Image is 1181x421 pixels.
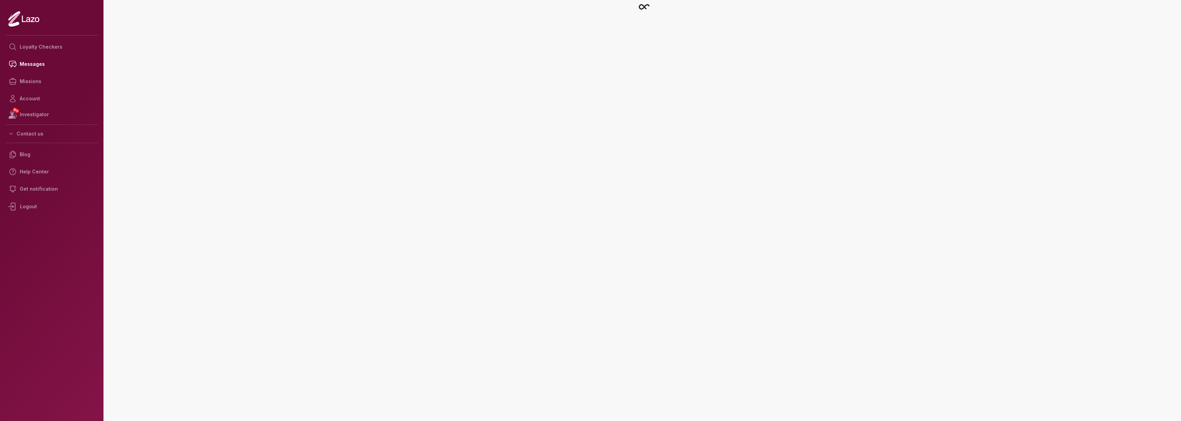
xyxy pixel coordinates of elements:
a: Get notification [6,180,98,198]
span: NEW [12,107,20,114]
a: Loyalty Checkers [6,38,98,56]
a: Messages [6,56,98,73]
a: NEWInvestigator [6,107,98,122]
a: Account [6,90,98,107]
button: Contact us [6,128,98,140]
a: Missions [6,73,98,90]
div: Logout [6,198,98,215]
a: Help Center [6,163,98,180]
a: Blog [6,146,98,163]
